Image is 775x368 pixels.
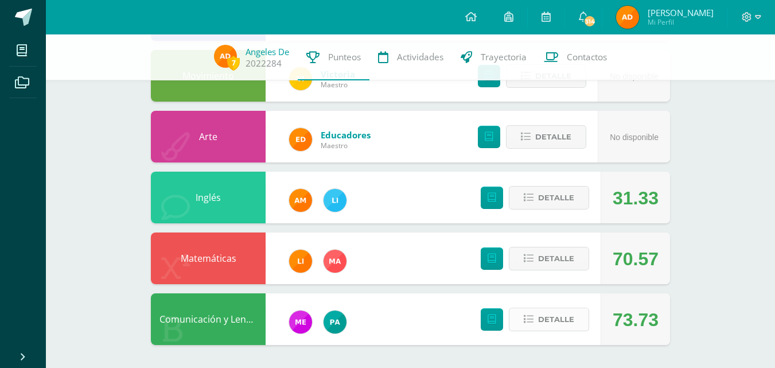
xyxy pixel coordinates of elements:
div: 70.57 [613,233,659,285]
span: Detalle [538,248,574,269]
button: Detalle [509,186,589,210]
div: Comunicación y Lenguaje [151,293,266,345]
div: Matemáticas [151,233,266,284]
span: 314 [583,15,596,28]
a: Punteos [298,34,369,80]
span: Actividades [397,51,443,63]
img: 6e5d2a59b032968e530f96f4f3ce5ba6.png [616,6,639,29]
span: Mi Perfil [648,17,714,27]
span: Punteos [328,51,361,63]
span: [PERSON_NAME] [648,7,714,18]
button: Detalle [506,125,586,149]
span: Detalle [538,187,574,208]
img: 82db8514da6684604140fa9c57ab291b.png [324,189,346,212]
a: Educadores [321,129,371,141]
button: Detalle [509,308,589,331]
a: Actividades [369,34,452,80]
span: 7 [227,56,240,70]
img: 27d1f5085982c2e99c83fb29c656b88a.png [289,189,312,212]
span: Maestro [321,141,371,150]
div: Inglés [151,172,266,223]
span: Maestro [321,80,355,90]
div: Arte [151,111,266,162]
span: No disponible [610,133,659,142]
span: Contactos [567,51,607,63]
img: 6e5d2a59b032968e530f96f4f3ce5ba6.png [214,45,237,68]
img: 777e29c093aa31b4e16d68b2ed8a8a42.png [324,250,346,273]
img: 498c526042e7dcf1c615ebb741a80315.png [289,311,312,334]
span: Detalle [538,309,574,330]
span: Detalle [535,126,571,148]
img: d78b0415a9069934bf99e685b082ed4f.png [289,250,312,273]
a: Contactos [535,34,616,80]
div: 31.33 [613,172,659,224]
a: Angeles De [246,46,289,57]
div: 73.73 [613,294,659,346]
img: 53dbe22d98c82c2b31f74347440a2e81.png [324,311,346,334]
img: ed927125212876238b0630303cb5fd71.png [289,128,312,151]
span: Trayectoria [481,51,527,63]
a: Trayectoria [452,34,535,80]
a: 2022284 [246,57,282,69]
button: Detalle [509,247,589,270]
